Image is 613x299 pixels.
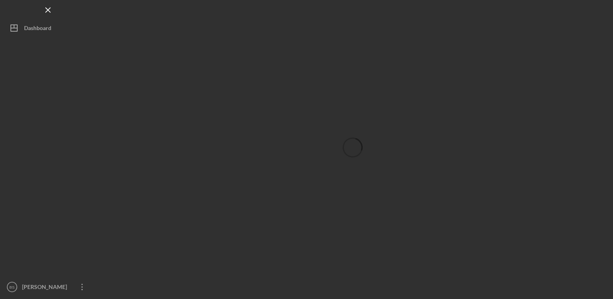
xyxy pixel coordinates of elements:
[4,20,92,36] button: Dashboard
[24,20,51,38] div: Dashboard
[20,279,72,297] div: [PERSON_NAME]
[10,285,15,289] text: BS
[4,279,92,295] button: BS[PERSON_NAME]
